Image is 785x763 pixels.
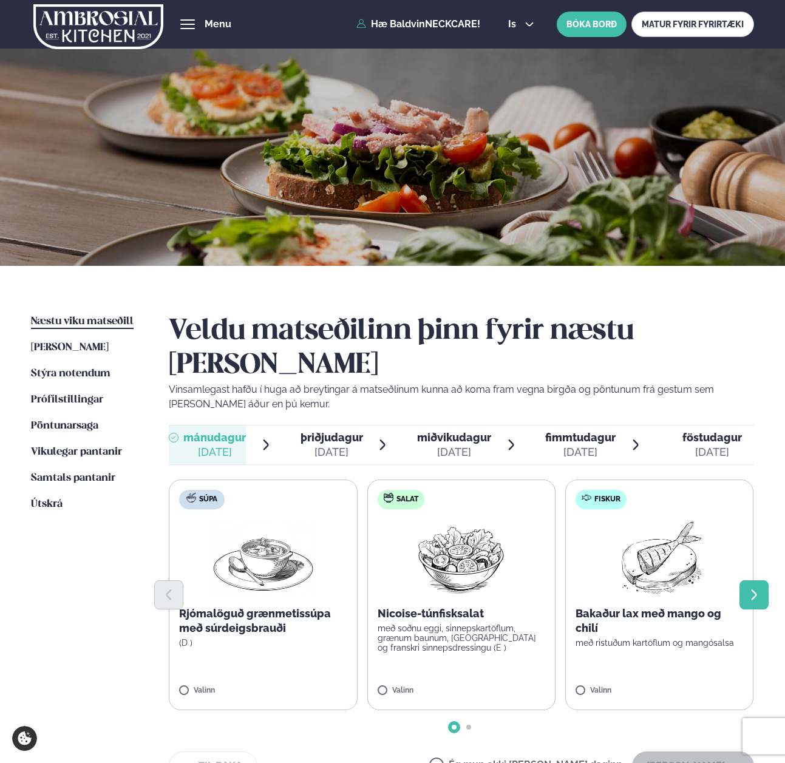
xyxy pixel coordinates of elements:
span: miðvikudagur [417,431,491,444]
span: Go to slide 1 [452,725,457,730]
a: MATUR FYRIR FYRIRTÆKI [631,12,754,37]
img: Soup.png [210,519,317,597]
a: [PERSON_NAME] [31,341,109,355]
span: föstudagur [682,431,742,444]
a: Pöntunarsaga [31,419,98,433]
img: salad.svg [384,493,393,503]
button: Previous slide [154,580,183,609]
p: Vinsamlegast hafðu í huga að breytingar á matseðlinum kunna að koma fram vegna birgða og pöntunum... [169,382,754,412]
span: þriðjudagur [301,431,363,444]
img: fish.svg [582,493,591,503]
p: með ristuðum kartöflum og mangósalsa [576,638,743,648]
div: [DATE] [682,445,742,459]
a: Útskrá [31,497,63,512]
a: Hæ BaldvinNECKCARE! [356,19,480,30]
div: [DATE] [417,445,491,459]
h2: Veldu matseðilinn þinn fyrir næstu [PERSON_NAME] [169,314,754,382]
a: Næstu viku matseðill [31,314,134,329]
p: (D ) [179,638,347,648]
img: Salad.png [407,519,515,597]
span: Samtals pantanir [31,473,115,483]
button: hamburger [180,17,195,32]
span: is [508,19,520,29]
span: Vikulegar pantanir [31,447,122,457]
span: Stýra notendum [31,368,110,379]
span: Súpa [199,495,217,504]
span: [PERSON_NAME] [31,342,109,353]
a: Vikulegar pantanir [31,445,122,459]
img: logo [33,2,163,52]
a: Stýra notendum [31,367,110,381]
span: Næstu viku matseðill [31,316,134,327]
img: soup.svg [186,493,196,503]
button: Next slide [739,580,769,609]
a: Cookie settings [12,726,37,751]
span: Útskrá [31,499,63,509]
span: Pöntunarsaga [31,421,98,431]
span: mánudagur [183,431,246,444]
div: [DATE] [301,445,363,459]
p: Bakaður lax með mango og chilí [576,606,743,636]
span: Go to slide 2 [466,725,471,730]
p: Rjómalöguð grænmetissúpa með súrdeigsbrauði [179,606,347,636]
button: is [498,19,544,29]
span: Prófílstillingar [31,395,103,405]
span: Fiskur [594,495,620,504]
p: Nicoise-túnfisksalat [378,606,545,621]
button: BÓKA BORÐ [557,12,627,37]
p: með soðnu eggi, sinnepskartöflum, grænum baunum, [GEOGRAPHIC_DATA] og franskri sinnepsdressingu (E ) [378,623,545,653]
span: Salat [396,495,418,504]
div: [DATE] [183,445,246,459]
a: Prófílstillingar [31,393,103,407]
img: Fish.png [606,519,713,597]
a: Samtals pantanir [31,471,115,486]
span: fimmtudagur [545,431,616,444]
div: [DATE] [545,445,616,459]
